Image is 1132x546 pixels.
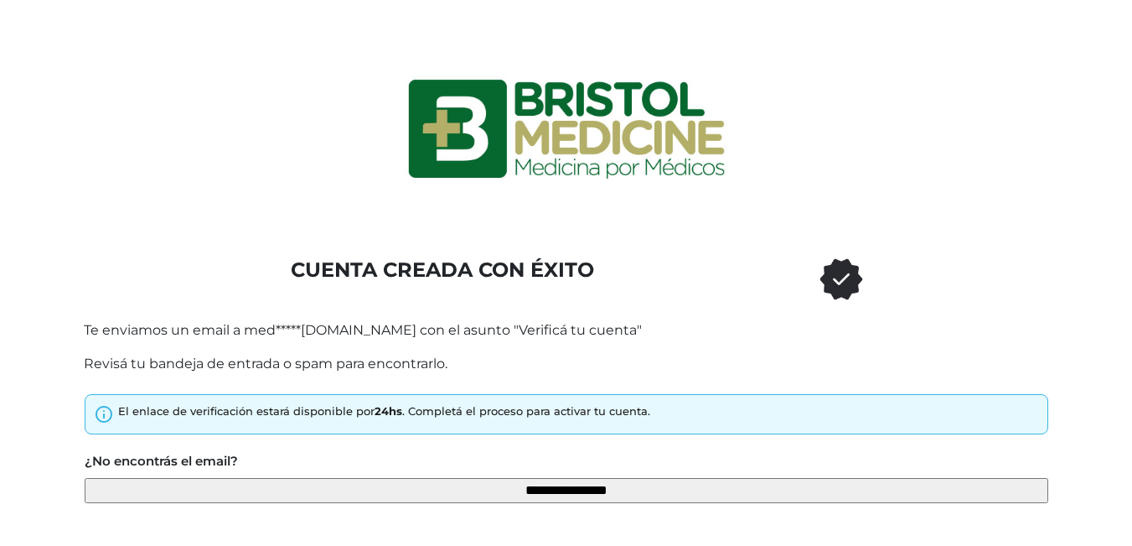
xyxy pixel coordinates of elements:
h1: CUENTA CREADA CON ÉXITO [243,258,643,283]
img: logo_ingresarbristol.jpg [340,20,793,238]
p: Te enviamos un email a med*****[DOMAIN_NAME] con el asunto "Verificá tu cuenta" [84,320,1049,341]
strong: 24hs [375,404,402,418]
p: Revisá tu bandeja de entrada o spam para encontrarlo. [84,354,1049,374]
label: ¿No encontrás el email? [85,452,238,471]
div: El enlace de verificación estará disponible por . Completá el proceso para activar tu cuenta. [118,403,650,420]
